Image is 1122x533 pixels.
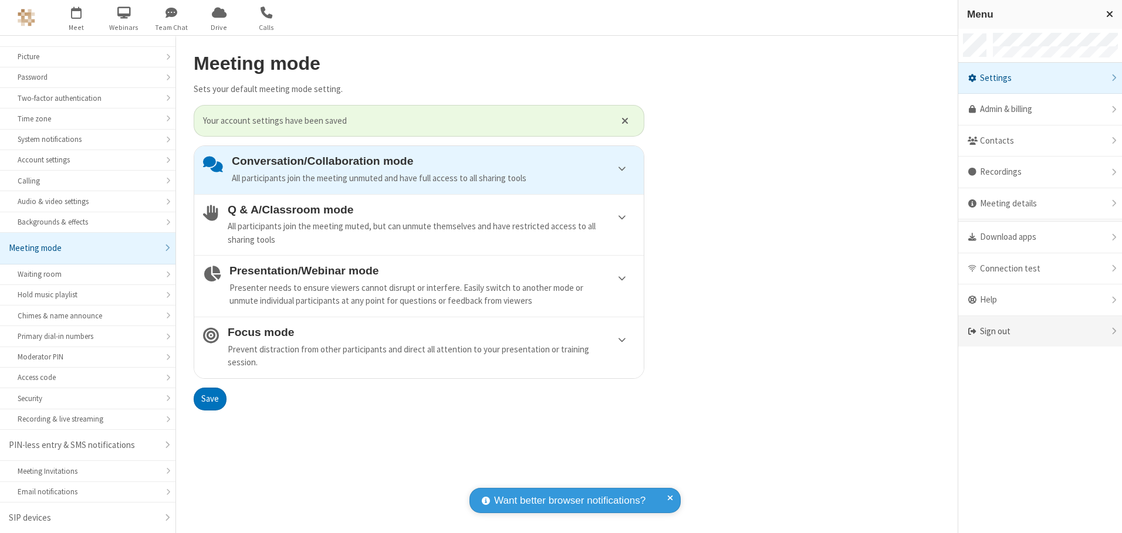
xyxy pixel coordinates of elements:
div: Calling [18,175,158,186]
div: Password [18,72,158,83]
div: Download apps [958,222,1122,253]
span: Team Chat [150,22,194,33]
div: SIP devices [9,511,158,525]
span: Webinars [102,22,146,33]
h4: Q & A/Classroom mode [228,203,635,216]
div: Security [18,393,158,404]
div: Primary dial-in numbers [18,331,158,342]
span: Your account settings have been saved [203,114,607,128]
h2: Meeting mode [194,53,644,74]
div: Two-factor authentication [18,93,158,104]
div: Sign out [958,316,1122,347]
h4: Conversation/Collaboration mode [232,155,635,167]
div: Presenter needs to ensure viewers cannot disrupt or interfere. Easily switch to another mode or u... [229,281,635,308]
div: Audio & video settings [18,196,158,207]
div: Recording & live streaming [18,413,158,425]
h4: Presentation/Webinar mode [229,264,635,277]
div: Picture [18,51,158,62]
img: QA Selenium DO NOT DELETE OR CHANGE [18,9,35,26]
div: Waiting room [18,269,158,280]
div: Hold music playlist [18,289,158,300]
div: Meeting Invitations [18,466,158,477]
div: Email notifications [18,486,158,497]
div: Meeting details [958,188,1122,220]
div: Connection test [958,253,1122,285]
div: Prevent distraction from other participants and direct all attention to your presentation or trai... [228,343,635,369]
div: Moderator PIN [18,351,158,362]
div: Backgrounds & effects [18,216,158,228]
div: Time zone [18,113,158,124]
a: Admin & billing [958,94,1122,125]
span: Want better browser notifications? [494,493,646,508]
span: Drive [197,22,241,33]
button: Save [194,388,227,411]
div: All participants join the meeting unmuted and have full access to all sharing tools [232,172,635,185]
button: Close alert [616,112,635,130]
div: Recordings [958,157,1122,188]
div: Settings [958,63,1122,94]
div: All participants join the meeting muted, but can unmute themselves and have restricted access to ... [228,220,635,246]
h4: Focus mode [228,326,635,338]
div: System notifications [18,134,158,145]
div: Access code [18,372,158,383]
div: Contacts [958,125,1122,157]
div: Account settings [18,154,158,165]
div: Help [958,284,1122,316]
div: Meeting mode [9,242,158,255]
span: Meet [55,22,99,33]
span: Calls [245,22,289,33]
div: Chimes & name announce [18,310,158,321]
h3: Menu [967,9,1096,20]
div: PIN-less entry & SMS notifications [9,439,158,452]
p: Sets your default meeting mode setting. [194,83,644,96]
